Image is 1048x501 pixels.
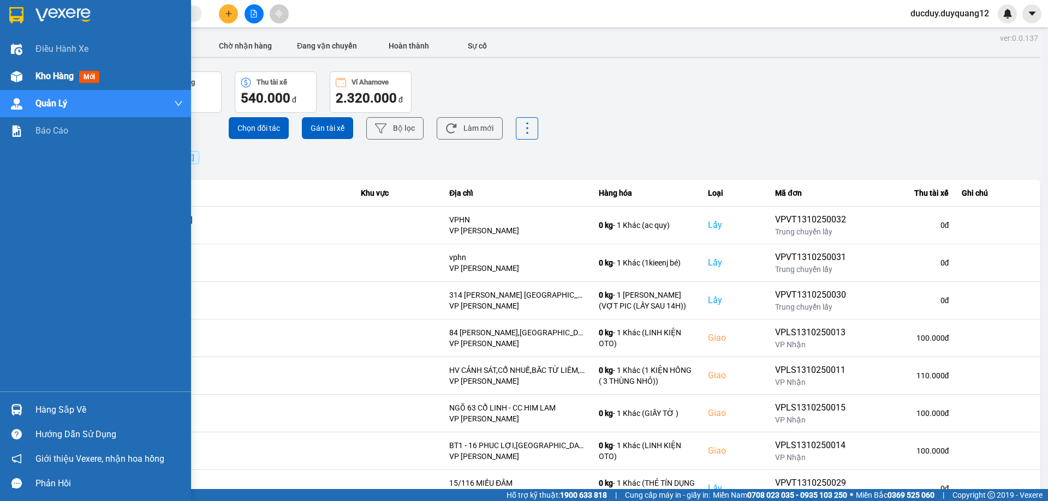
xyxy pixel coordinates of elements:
[507,489,607,501] span: Hỗ trợ kỹ thuật:
[599,441,613,450] span: 0 kg
[235,71,317,113] button: Thu tài xế540.000 đ
[615,489,617,501] span: |
[599,257,695,268] div: - 1 Khác (1kieenj bé)
[599,479,613,487] span: 0 kg
[174,99,183,108] span: down
[270,4,289,23] button: aim
[987,491,995,499] span: copyright
[11,71,22,82] img: warehouse-icon
[257,79,287,86] div: Thu tài xế
[449,289,586,300] div: 314 [PERSON_NAME] [GEOGRAPHIC_DATA]
[775,226,846,237] div: Trung chuyển lấy
[775,452,846,463] div: VP Nhận
[11,429,22,439] span: question-circle
[708,407,762,420] div: Giao
[352,79,389,86] div: Ví Ahamove
[1022,4,1041,23] button: caret-down
[35,452,164,466] span: Giới thiệu Vexere, nhận hoa hồng
[72,376,348,387] div: 0907166777
[599,291,613,299] span: 0 kg
[11,478,22,488] span: message
[250,10,258,17] span: file-add
[599,258,613,267] span: 0 kg
[72,257,348,268] div: 0834552555
[625,489,710,501] span: Cung cấp máy in - giấy in:
[775,288,846,301] div: VPVT1310250030
[449,214,586,225] div: VPHN
[204,35,286,57] button: Chờ nhận hàng
[708,444,762,457] div: Giao
[859,370,949,381] div: 110.000 đ
[72,300,348,311] div: 0988385481
[775,476,846,490] div: VPVT1310250029
[859,186,949,200] div: Thu tài xế
[592,180,701,207] th: Hàng hóa
[859,483,949,494] div: 0 đ
[11,98,22,110] img: warehouse-icon
[599,328,613,337] span: 0 kg
[275,10,283,17] span: aim
[450,35,504,57] button: Sự cố
[72,214,348,225] div: A CƯỜNG A TRAI [PERSON_NAME]
[560,491,607,499] strong: 1900 633 818
[859,295,949,306] div: 0 đ
[336,90,397,106] span: 2.320.000
[775,377,846,388] div: VP Nhận
[599,220,695,231] div: - 1 Khác (ac quy)
[599,289,695,311] div: - 1 [PERSON_NAME] (VỢT PIC (LẤY SAU 14H))
[449,488,586,499] div: VP [PERSON_NAME]
[775,301,846,312] div: Trung chuyển lấy
[449,413,586,424] div: VP [PERSON_NAME]
[72,365,348,376] div: A
[449,252,586,263] div: vphn
[859,333,949,343] div: 100.000 đ
[286,35,368,57] button: Đang vận chuyển
[599,440,695,462] div: - 1 Khác (LINH KIỆN OTO)
[11,44,22,55] img: warehouse-icon
[599,478,695,499] div: - 1 Khác (THẺ TÍN DỤNG )
[599,221,613,230] span: 0 kg
[229,117,289,139] button: Chọn đối tác
[35,42,88,56] span: Điều hành xe
[443,180,592,207] th: Địa chỉ
[902,7,998,20] span: ducduy.duyquang12
[11,125,22,137] img: solution-icon
[241,90,290,106] span: 540.000
[219,4,238,23] button: plus
[599,365,695,387] div: - 1 Khác (1 KIỆN HỒNG ( 3 THÙNG NHỎ))
[859,220,949,231] div: 0 đ
[449,263,586,274] div: VP [PERSON_NAME]
[449,300,586,311] div: VP [PERSON_NAME]
[708,294,762,307] div: Lấy
[859,257,949,268] div: 0 đ
[72,225,348,236] div: 0902252525
[35,124,68,137] span: Báo cáo
[775,401,846,414] div: VPLS1310250015
[943,489,944,501] span: |
[449,376,586,387] div: VP [PERSON_NAME]
[701,180,769,207] th: Loại
[437,117,503,140] button: Làm mới
[72,338,348,349] div: 0352108009
[888,491,934,499] strong: 0369 525 060
[775,364,846,377] div: VPLS1310250011
[65,180,355,207] th: Khách hàng
[336,89,406,107] div: đ
[449,327,586,338] div: 84 [PERSON_NAME],[GEOGRAPHIC_DATA],[GEOGRAPHIC_DATA]
[79,71,99,83] span: mới
[11,454,22,464] span: notification
[775,213,846,226] div: VPVT1310250032
[708,331,762,345] div: Giao
[775,439,846,452] div: VPLS1310250014
[955,180,1040,207] th: Ghi chú
[859,408,949,419] div: 100.000 đ
[366,117,424,140] button: Bộ lọc
[775,264,846,275] div: Trung chuyển lấy
[599,327,695,349] div: - 1 Khác (LINH KIỆN OTO)
[747,491,847,499] strong: 0708 023 035 - 0935 103 250
[72,451,348,462] div: 0988810886
[449,440,586,451] div: BT1 - 16 PHUC LỢI,[GEOGRAPHIC_DATA],[GEOGRAPHIC_DATA]
[368,35,450,57] button: Hoàn thành
[72,402,348,413] div: B
[35,71,74,81] span: Kho hàng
